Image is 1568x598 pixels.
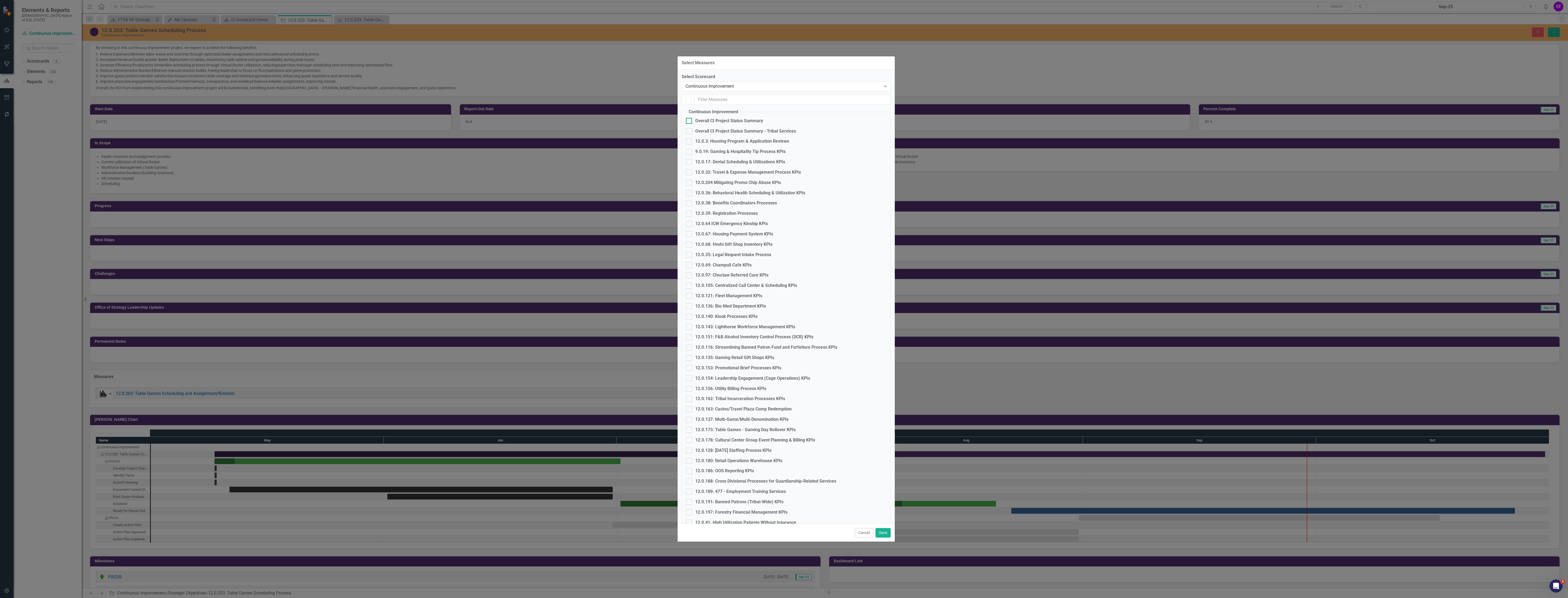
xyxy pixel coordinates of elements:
div: 12.0.135: Gaming Retail Gift Shops KPIs [695,355,774,361]
input: Filter Measures [694,95,891,105]
div: 12.0.17: Dental Scheduling & Utilizations KPIs [695,159,785,165]
div: 12.0.178: Cultural Center Group Event Planning & Billing KPIs [695,437,815,443]
div: 12.0.143: Lighthorse Workforce Management KPIs [695,324,795,330]
iframe: Intercom live chat [1549,579,1563,593]
div: 12.0.38: Benefits Coordinators Processes [695,200,777,206]
div: 12.0.204 Mitigating Promo Chip Abuse KPIs [695,180,781,186]
div: 12.0.137: Multi-Game/Multi-Denomination KPIs [695,416,789,423]
div: 12.0.180: Retail Operations Warehouse KPIs [695,458,782,464]
div: Overall CI Project Status Summary - Tribal Services [695,128,796,134]
div: 12.0.197: Forestry Financial Management KPIs [695,509,788,516]
div: 12.0.64 ICW Emergency Kinship KPIs [695,221,768,227]
div: 9.0.19: Gaming & Hospitality Tip Process KPIs [695,149,786,155]
div: 12.0.105: Centralized Call Center & Scheduling KPIs [695,283,797,289]
div: 12.0.163: Casino/Travel Plaza Comp Redemption [695,406,792,412]
div: 12.0.186: OOS Reporting KPIs [695,468,754,474]
button: Cancel [855,528,873,538]
div: 12.0.156: Utility Billing Process KPIs [695,386,766,392]
div: 12.0.32: Travel & Expense Management Process KPIs [695,169,801,176]
div: 12.0.116: Streamlining Banned Patron Fund and Forfeiture Process KPIs [695,344,837,351]
div: 12.0.154: Leadership Engagement (Cage Operations) KPIs [695,375,810,382]
span: 5 [1561,579,1565,584]
div: 12.0.153: Promotional Brief Processes KPIs [695,365,781,371]
div: 12.0.136: Bio-Med Department KPIs [695,303,766,309]
div: 12.0.173: Table Games - Gaming Day Rollover KPIs [695,427,796,433]
div: 12.0.188: Cross Divisional Processes for Guardianship-Related Services [695,478,836,484]
div: 12.0.189: 477 - Employment Training Services [695,489,786,495]
div: Select Measures [682,60,715,65]
div: 12.0.39: Registration Processes [695,210,758,217]
div: 12.0.35: Legal Request Intake Process [695,252,771,258]
div: 12.0.67: Housing Payment System KPIs [695,231,773,237]
div: 12.0.41: High Utilization Patients Without Insurance [695,520,796,526]
div: 12.0.68: Hvshi Gift Shop Inventory KPIs [695,241,773,248]
div: 12.0.140: Kiosk Processes KPIs [695,314,758,320]
legend: Continuous Improvement [686,109,741,115]
label: Select Scorecard [682,74,891,80]
div: 12.0.128: [DATE] Staffing Process KPIs [695,447,771,454]
div: 12.0.151: F&B Alcohol Inventory Control Process (DCR) KPIs [695,334,813,340]
div: 12.0.36: Behavioral Health Scheduling & Utilization KPIs [695,190,805,196]
button: Save [875,528,891,538]
div: 12.0.97: Choctaw Referred Care KPIs [695,272,768,278]
div: Continuous Improvement [685,83,881,89]
div: 12.0.162: Tribal Incarceration Processes KPIs [695,396,785,402]
div: 12.0.191: Banned Patrons (Tribal-Wide) KPIs [695,499,783,505]
div: Overall CI Project Status Summary [695,118,763,124]
div: 12.0.3: Housing Program & Application Reviews [695,138,789,145]
div: 12.0.69: Champuli Cafe KPIs [695,262,752,268]
div: 12.0.121: Fleet Management KPIs [695,293,762,299]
